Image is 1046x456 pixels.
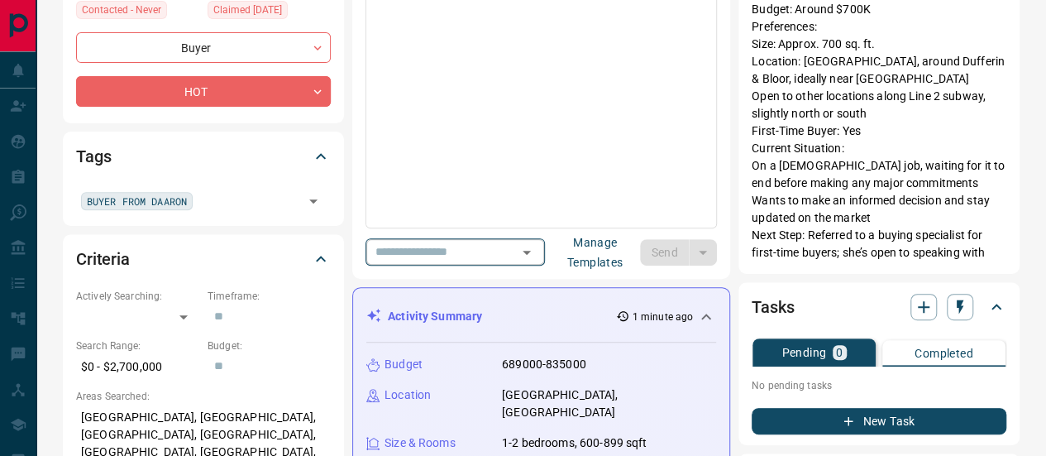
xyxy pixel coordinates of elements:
p: $0 - $2,700,000 [76,353,199,381]
p: Pending [781,347,826,358]
div: Tasks [752,287,1006,327]
h2: Tasks [752,294,794,320]
div: HOT [76,76,331,107]
div: Wed Jul 23 2025 [208,1,331,24]
p: Size & Rooms [384,434,456,452]
div: split button [640,239,717,266]
button: Open [302,190,325,213]
p: Search Range: [76,338,199,353]
div: Buyer [76,32,331,63]
p: Areas Searched: [76,389,331,404]
p: 0 [836,347,843,358]
p: Actively Searching: [76,289,199,304]
h2: Criteria [76,246,130,272]
p: [GEOGRAPHIC_DATA], [GEOGRAPHIC_DATA] [502,386,716,421]
span: Contacted - Never [82,2,161,18]
p: Timeframe: [208,289,331,304]
div: Activity Summary1 minute ago [366,301,716,332]
p: 689000-835000 [502,356,586,373]
button: Open [515,241,538,264]
div: Tags [76,137,331,176]
span: BUYER FROM DAARON [87,193,187,209]
p: 1-2 bedrooms, 600-899 sqft [502,434,647,452]
p: Budget [384,356,423,373]
p: Budget: [208,338,331,353]
p: No pending tasks [752,373,1006,398]
button: Manage Templates [550,239,640,266]
h2: Tags [76,143,111,170]
p: Location [384,386,431,404]
div: Criteria [76,239,331,279]
button: New Task [752,408,1006,434]
p: Completed [915,348,973,359]
span: Claimed [DATE] [213,2,282,18]
p: 1 minute ago [633,310,693,324]
p: Activity Summary [388,308,482,325]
